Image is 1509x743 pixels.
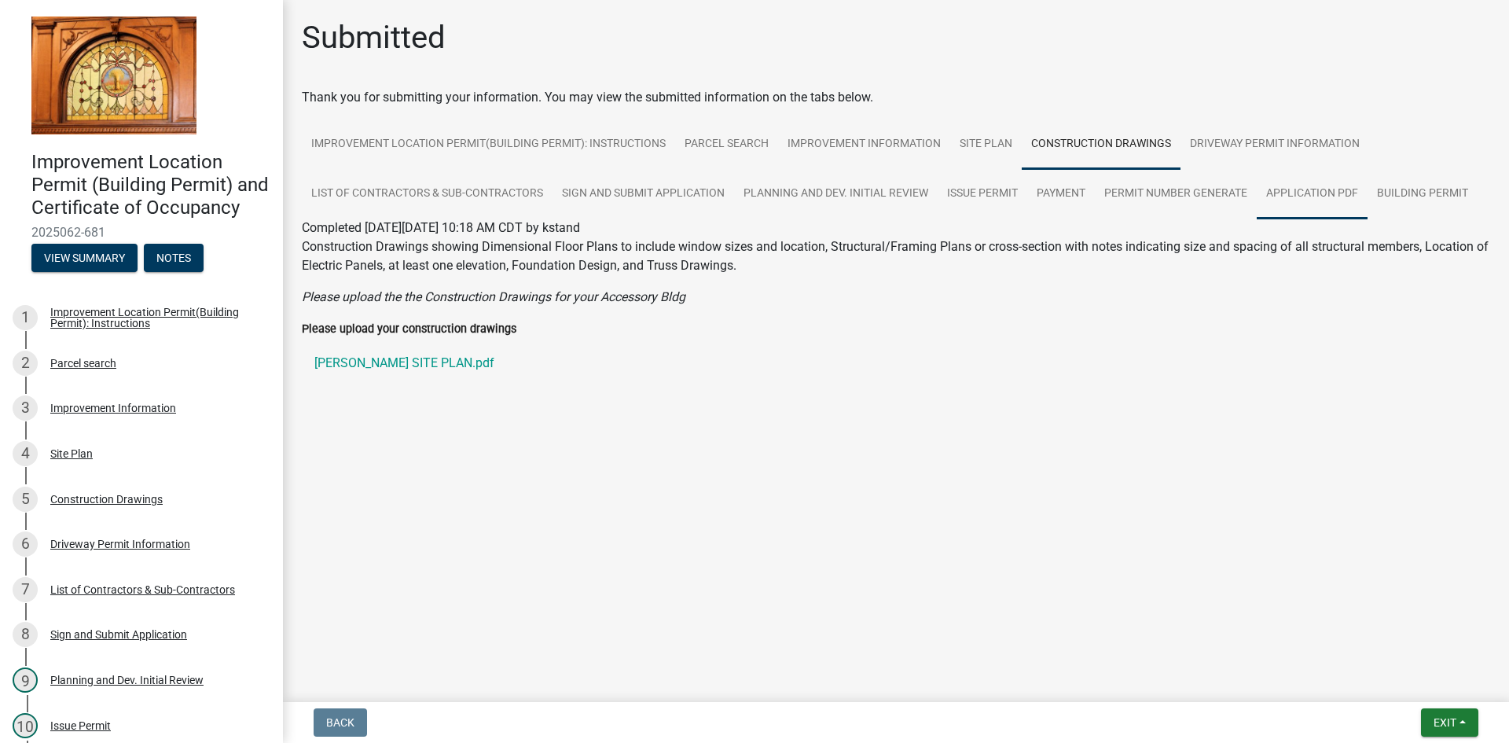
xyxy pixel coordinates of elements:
a: Driveway Permit Information [1180,120,1369,170]
button: Back [314,708,367,737]
i: Please upload the the Construction Drawings for your Accessory Bldg [302,289,685,304]
span: Completed [DATE][DATE] 10:18 AM CDT by kstand [302,220,580,235]
div: 6 [13,532,38,557]
a: Site Plan [950,120,1022,170]
div: Driveway Permit Information [50,539,190,550]
a: Building Permit [1368,169,1478,219]
a: Application PDF [1257,169,1368,219]
a: Planning and Dev. Initial Review [734,169,938,219]
div: 8 [13,622,38,647]
div: Construction Drawings [50,494,163,505]
a: Improvement Information [778,120,950,170]
div: List of Contractors & Sub-Contractors [50,584,235,595]
h4: Improvement Location Permit (Building Permit) and Certificate of Occupancy [31,151,270,219]
a: Payment [1027,169,1095,219]
div: 9 [13,668,38,693]
span: Back [326,716,354,729]
img: Jasper County, Indiana [31,17,196,134]
div: 7 [13,577,38,602]
div: Improvement Information [50,403,176,414]
button: Notes [144,244,204,272]
button: View Summary [31,244,138,272]
wm-modal-confirm: Summary [31,253,138,266]
div: 2 [13,351,38,376]
p: Construction Drawings showing Dimensional Floor Plans to include window sizes and location, Struc... [302,237,1490,275]
div: 10 [13,713,38,738]
span: 2025062-681 [31,225,251,240]
a: Permit Number Generate [1095,169,1257,219]
div: Site Plan [50,448,93,459]
a: Sign and Submit Application [553,169,734,219]
div: Improvement Location Permit(Building Permit): Instructions [50,307,258,329]
a: List of Contractors & Sub-Contractors [302,169,553,219]
div: 4 [13,441,38,466]
a: Parcel search [675,120,778,170]
label: Please upload your construction drawings [302,324,516,335]
a: Construction Drawings [1022,120,1180,170]
div: 1 [13,305,38,330]
a: Issue Permit [938,169,1027,219]
a: [PERSON_NAME] SITE PLAN.pdf [302,344,1490,382]
div: Planning and Dev. Initial Review [50,675,204,686]
h1: Submitted [302,19,446,57]
div: Issue Permit [50,720,111,731]
div: Parcel search [50,358,116,369]
button: Exit [1421,708,1478,737]
div: Thank you for submitting your information. You may view the submitted information on the tabs below. [302,88,1490,107]
div: Sign and Submit Application [50,629,187,640]
span: Exit [1434,716,1456,729]
wm-modal-confirm: Notes [144,253,204,266]
div: 5 [13,487,38,512]
a: Improvement Location Permit(Building Permit): Instructions [302,120,675,170]
div: 3 [13,395,38,421]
